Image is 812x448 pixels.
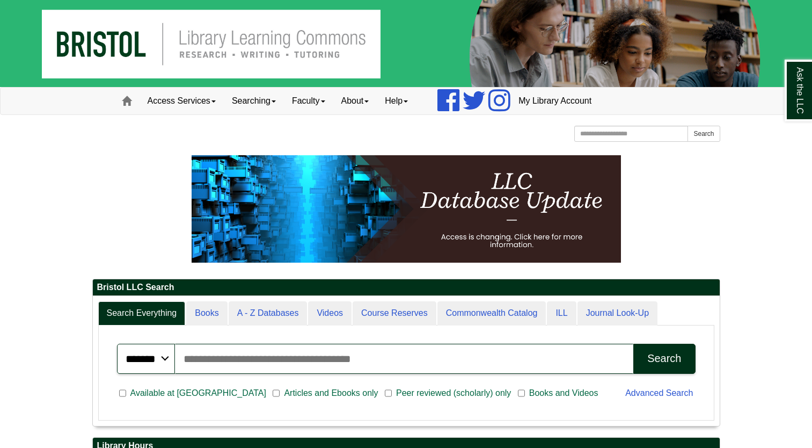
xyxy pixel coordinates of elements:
[229,301,308,326] a: A - Z Databases
[377,88,416,114] a: Help
[547,301,576,326] a: ILL
[525,387,603,400] span: Books and Videos
[273,388,280,398] input: Articles and Ebooks only
[687,126,720,142] button: Search
[280,387,382,400] span: Articles and Ebooks only
[392,387,515,400] span: Peer reviewed (scholarly) only
[186,301,227,326] a: Books
[126,387,270,400] span: Available at [GEOGRAPHIC_DATA]
[119,388,126,398] input: Available at [GEOGRAPHIC_DATA]
[333,88,377,114] a: About
[140,88,224,114] a: Access Services
[625,388,693,398] a: Advanced Search
[437,301,546,326] a: Commonwealth Catalog
[98,301,186,326] a: Search Everything
[510,88,599,114] a: My Library Account
[284,88,333,114] a: Faculty
[192,155,621,263] img: HTML tutorial
[577,301,657,326] a: Journal Look-Up
[93,279,720,296] h2: Bristol LLC Search
[224,88,284,114] a: Searching
[647,352,681,365] div: Search
[353,301,436,326] a: Course Reserves
[633,344,695,374] button: Search
[518,388,525,398] input: Books and Videos
[308,301,352,326] a: Videos
[385,388,392,398] input: Peer reviewed (scholarly) only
